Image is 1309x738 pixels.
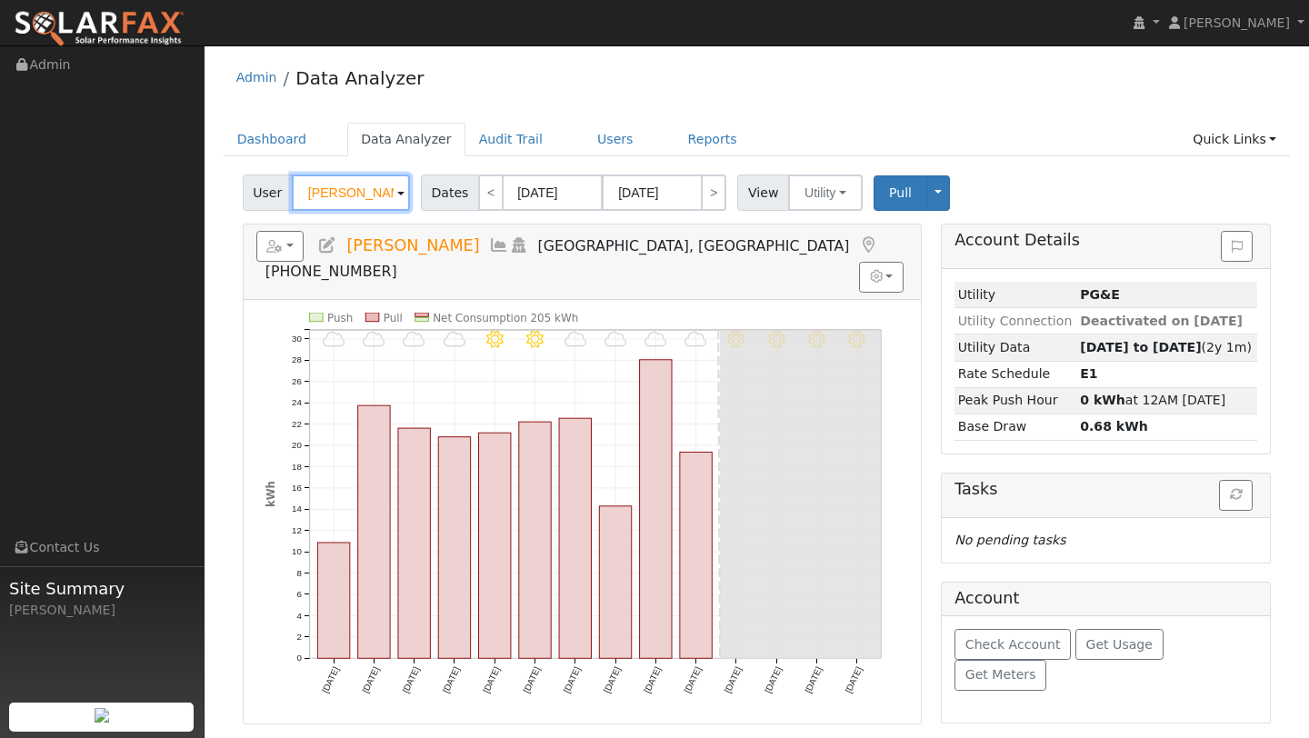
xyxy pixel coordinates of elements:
a: Map [858,236,878,254]
span: Get Usage [1086,637,1153,652]
span: Site Summary [9,576,195,601]
h5: Tasks [954,480,1257,499]
button: Pull [874,175,927,211]
strong: 0 kWh [1080,393,1125,407]
h5: Account Details [954,231,1257,250]
button: Get Meters [954,660,1046,691]
td: Peak Push Hour [954,387,1076,414]
span: (2y 1m) [1080,340,1252,354]
td: Rate Schedule [954,361,1076,387]
span: Dates [421,175,479,211]
td: at 12AM [DATE] [1077,387,1258,414]
span: Get Meters [965,667,1036,682]
a: Admin [236,70,277,85]
img: SolarFax [14,10,185,48]
a: Users [584,123,647,156]
span: Check Account [965,637,1061,652]
span: View [737,175,789,211]
button: Issue History [1221,231,1253,262]
a: Dashboard [224,123,321,156]
strong: Y [1080,366,1097,381]
h5: Account [954,589,1019,607]
a: Edit User (37745) [317,236,337,254]
span: User [243,175,293,211]
button: Refresh [1219,480,1253,511]
strong: 0.68 kWh [1080,419,1148,434]
strong: ID: 17316936, authorized: 09/23/25 [1080,287,1120,302]
td: Utility [954,282,1076,308]
span: [PERSON_NAME] [1184,15,1290,30]
a: Reports [674,123,751,156]
strong: [DATE] to [DATE] [1080,340,1201,354]
a: > [701,175,726,211]
a: Login As (last Never) [509,236,529,254]
a: Quick Links [1179,123,1290,156]
a: Data Analyzer [295,67,424,89]
span: [GEOGRAPHIC_DATA], [GEOGRAPHIC_DATA] [538,237,850,254]
div: [PERSON_NAME] [9,601,195,620]
a: Data Analyzer [347,123,465,156]
td: Base Draw [954,414,1076,440]
a: Audit Trail [465,123,556,156]
td: Utility Data [954,334,1076,361]
button: Utility [788,175,863,211]
button: Get Usage [1075,629,1164,660]
a: Multi-Series Graph [489,236,509,254]
button: Check Account [954,629,1071,660]
span: [PHONE_NUMBER] [265,263,397,280]
a: < [478,175,504,211]
input: Select a User [292,175,410,211]
span: [PERSON_NAME] [346,236,479,254]
span: Deactivated on [DATE] [1080,314,1243,328]
span: Utility Connection [958,314,1073,328]
span: Pull [889,185,912,200]
img: retrieve [95,708,109,723]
